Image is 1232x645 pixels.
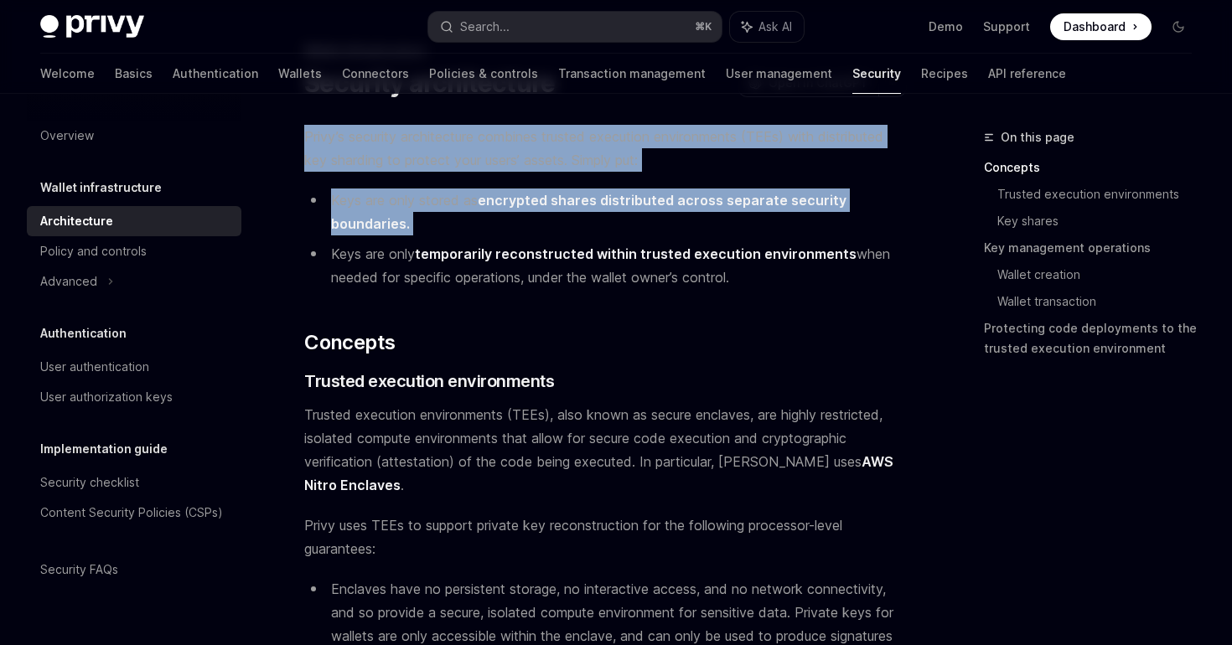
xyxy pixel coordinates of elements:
[40,126,94,146] div: Overview
[40,241,147,261] div: Policy and controls
[40,211,113,231] div: Architecture
[40,178,162,198] h5: Wallet infrastructure
[921,54,968,94] a: Recipes
[304,188,907,235] li: Keys are only stored as
[40,323,127,343] h5: Authentication
[428,12,721,42] button: Search...⌘K
[40,439,168,459] h5: Implementation guide
[27,467,241,498] a: Security checklist
[852,54,901,94] a: Security
[27,236,241,266] a: Policy and controls
[304,125,907,172] span: Privy’s security architecture combines trusted execution environments (TEEs) with distributed key...
[40,54,95,94] a: Welcome
[997,288,1205,315] a: Wallet transaction
[40,387,173,407] div: User authorization keys
[695,20,712,34] span: ⌘ K
[40,357,149,377] div: User authentication
[40,271,97,292] div: Advanced
[40,503,223,523] div: Content Security Policies (CSPs)
[984,235,1205,261] a: Key management operations
[460,17,510,37] div: Search...
[115,54,153,94] a: Basics
[984,154,1205,181] a: Concepts
[27,206,241,236] a: Architecture
[758,18,792,35] span: Ask AI
[1001,127,1074,147] span: On this page
[27,498,241,528] a: Content Security Policies (CSPs)
[1165,13,1192,40] button: Toggle dark mode
[730,12,804,42] button: Ask AI
[40,15,144,39] img: dark logo
[1064,18,1126,35] span: Dashboard
[304,369,554,393] span: Trusted execution environments
[726,54,832,94] a: User management
[278,54,322,94] a: Wallets
[997,181,1205,208] a: Trusted execution environments
[27,382,241,412] a: User authorization keys
[983,18,1030,35] a: Support
[304,329,395,356] span: Concepts
[304,242,907,289] li: Keys are only when needed for specific operations, under the wallet owner’s control.
[173,54,258,94] a: Authentication
[40,560,118,580] div: Security FAQs
[342,54,409,94] a: Connectors
[27,555,241,585] a: Security FAQs
[1050,13,1152,40] a: Dashboard
[929,18,963,35] a: Demo
[429,54,538,94] a: Policies & controls
[27,352,241,382] a: User authentication
[997,261,1205,288] a: Wallet creation
[304,513,907,560] span: Privy uses TEEs to support private key reconstruction for the following processor-level guarantees:
[331,192,846,232] strong: encrypted shares distributed across separate security boundaries.
[988,54,1066,94] a: API reference
[415,245,857,262] strong: temporarily reconstructed within trusted execution environments
[984,315,1205,362] a: Protecting code deployments to the trusted execution environment
[304,403,907,497] span: Trusted execution environments (TEEs), also known as secure enclaves, are highly restricted, isol...
[40,472,139,493] div: Security checklist
[27,121,241,151] a: Overview
[997,208,1205,235] a: Key shares
[558,54,706,94] a: Transaction management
